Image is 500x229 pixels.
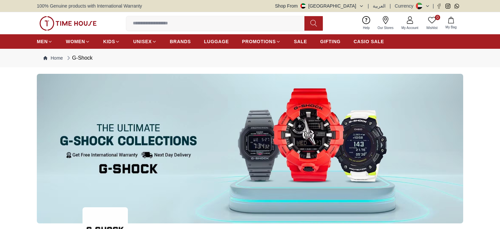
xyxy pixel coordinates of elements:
[300,3,306,9] img: United Arab Emirates
[320,38,341,45] span: GIFTING
[354,38,384,45] span: CASIO SALE
[43,55,63,61] a: Home
[354,36,384,47] a: CASIO SALE
[103,38,115,45] span: KIDS
[37,38,48,45] span: MEN
[435,15,440,20] span: 0
[37,36,53,47] a: MEN
[39,16,97,31] img: ...
[375,25,396,30] span: Our Stores
[37,74,463,223] img: ...
[242,36,281,47] a: PROMOTIONS
[390,3,391,9] span: |
[275,3,364,9] button: Shop From[GEOGRAPHIC_DATA]
[133,38,152,45] span: UNISEX
[454,4,459,9] a: Whatsapp
[66,38,85,45] span: WOMEN
[433,3,434,9] span: |
[360,25,372,30] span: Help
[320,36,341,47] a: GIFTING
[103,36,120,47] a: KIDS
[445,4,450,9] a: Instagram
[368,3,369,9] span: |
[359,15,374,32] a: Help
[294,36,307,47] a: SALE
[443,25,459,30] span: My Bag
[37,49,463,67] nav: Breadcrumb
[204,38,229,45] span: LUGGAGE
[294,38,307,45] span: SALE
[133,36,156,47] a: UNISEX
[422,15,441,32] a: 0Wishlist
[170,36,191,47] a: BRANDS
[374,15,397,32] a: Our Stores
[441,15,461,31] button: My Bag
[37,3,142,9] span: 100% Genuine products with International Warranty
[373,3,386,9] button: العربية
[204,36,229,47] a: LUGGAGE
[170,38,191,45] span: BRANDS
[66,36,90,47] a: WOMEN
[65,54,92,62] div: G-Shock
[395,3,416,9] div: Currency
[424,25,440,30] span: Wishlist
[437,4,441,9] a: Facebook
[399,25,421,30] span: My Account
[242,38,276,45] span: PROMOTIONS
